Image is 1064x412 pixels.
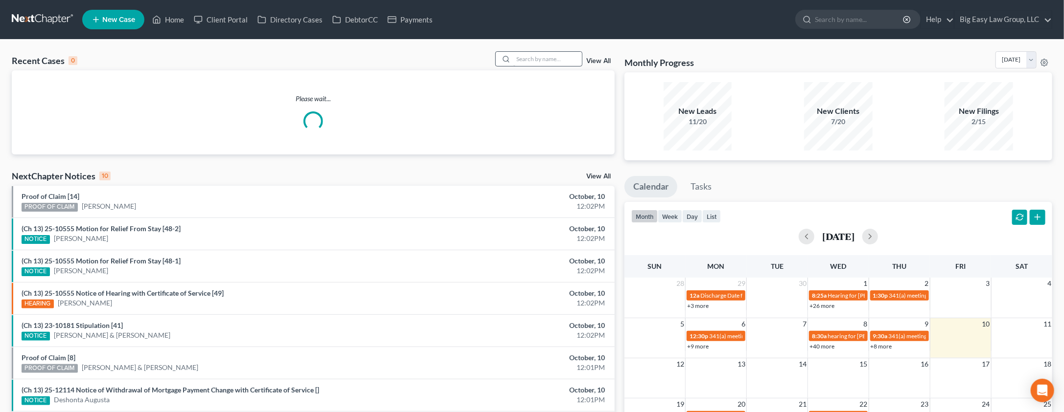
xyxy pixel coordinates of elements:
[687,302,709,309] a: +3 more
[889,332,983,340] span: 341(a) meeting for [PERSON_NAME]
[955,262,966,270] span: Fri
[54,266,108,276] a: [PERSON_NAME]
[737,278,746,289] span: 29
[69,56,77,65] div: 0
[417,363,605,372] div: 12:01PM
[822,231,855,241] h2: [DATE]
[804,117,873,127] div: 7/20
[921,11,954,28] a: Help
[687,343,709,350] a: +9 more
[924,278,930,289] span: 2
[82,363,198,372] a: [PERSON_NAME] & [PERSON_NAME]
[737,398,746,410] span: 20
[22,192,79,200] a: Proof of Claim [14]
[22,386,319,394] a: (Ch 13) 25-12114 Notice of Withdrawal of Mortgage Payment Change with Certificate of Service []
[625,176,677,197] a: Calendar
[417,353,605,363] div: October, 10
[873,292,888,299] span: 1:30p
[12,94,615,104] p: Please wait...
[417,288,605,298] div: October, 10
[863,318,869,330] span: 8
[417,298,605,308] div: 12:02PM
[664,106,732,117] div: New Leads
[417,385,605,395] div: October, 10
[981,318,991,330] span: 10
[189,11,253,28] a: Client Portal
[22,332,50,341] div: NOTICE
[679,318,685,330] span: 5
[945,106,1013,117] div: New Filings
[740,318,746,330] span: 6
[859,398,869,410] span: 22
[863,278,869,289] span: 1
[709,332,804,340] span: 341(a) meeting for [PERSON_NAME]
[700,292,795,299] span: Discharge Date for [PERSON_NAME]
[859,358,869,370] span: 15
[945,117,1013,127] div: 2/15
[955,11,1052,28] a: Big Easy Law Group, LLC
[1042,318,1052,330] span: 11
[981,358,991,370] span: 17
[675,278,685,289] span: 28
[828,332,903,340] span: hearing for [PERSON_NAME]
[22,396,50,405] div: NOTICE
[810,343,834,350] a: +40 more
[828,292,904,299] span: Hearing for [PERSON_NAME]
[1016,262,1028,270] span: Sat
[586,58,611,65] a: View All
[12,55,77,66] div: Recent Cases
[625,57,694,68] h3: Monthly Progress
[1046,278,1052,289] span: 4
[920,398,930,410] span: 23
[82,201,136,211] a: [PERSON_NAME]
[815,10,904,28] input: Search by name...
[22,203,78,212] div: PROOF OF CLAIM
[631,210,658,223] button: month
[22,364,78,373] div: PROOF OF CLAIM
[147,11,189,28] a: Home
[682,176,720,197] a: Tasks
[871,343,892,350] a: +8 more
[327,11,383,28] a: DebtorCC
[417,321,605,330] div: October, 10
[12,170,111,182] div: NextChapter Notices
[22,235,50,244] div: NOTICE
[417,266,605,276] div: 12:02PM
[58,298,112,308] a: [PERSON_NAME]
[417,395,605,405] div: 12:01PM
[417,201,605,211] div: 12:02PM
[682,210,702,223] button: day
[658,210,682,223] button: week
[812,292,827,299] span: 8:25a
[417,256,605,266] div: October, 10
[981,398,991,410] span: 24
[985,278,991,289] span: 3
[1042,358,1052,370] span: 18
[892,262,906,270] span: Thu
[253,11,327,28] a: Directory Cases
[54,395,110,405] a: Deshonta Augusta
[798,358,808,370] span: 14
[675,398,685,410] span: 19
[22,353,75,362] a: Proof of Claim [8]
[22,289,224,297] a: (Ch 13) 25-10555 Notice of Hearing with Certificate of Service [49]
[513,52,582,66] input: Search by name...
[889,292,984,299] span: 341(a) meeting for [PERSON_NAME]
[873,332,888,340] span: 9:30a
[417,234,605,243] div: 12:02PM
[22,321,123,329] a: (Ch 13) 23-10181 Stipulation [41]
[802,318,808,330] span: 7
[54,234,108,243] a: [PERSON_NAME]
[99,172,111,180] div: 10
[417,330,605,340] div: 12:02PM
[22,267,50,276] div: NOTICE
[54,330,170,340] a: [PERSON_NAME] & [PERSON_NAME]
[102,16,135,23] span: New Case
[22,224,181,233] a: (Ch 13) 25-10555 Motion for Relief From Stay [48-2]
[664,117,732,127] div: 11/20
[383,11,438,28] a: Payments
[798,398,808,410] span: 21
[812,332,827,340] span: 8:30a
[1031,379,1054,402] div: Open Intercom Messenger
[737,358,746,370] span: 13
